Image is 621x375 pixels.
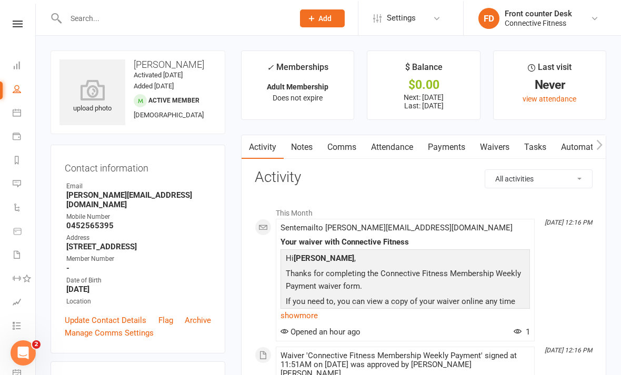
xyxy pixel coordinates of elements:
strong: Adult Membership [267,82,328,90]
p: Next: [DATE] Last: [DATE] [377,92,470,109]
a: Product Sales [13,219,36,243]
a: Payments [420,134,473,158]
h3: Activity [255,168,593,185]
div: Your waiver with Connective Fitness [281,237,530,246]
span: Active member [148,96,199,103]
h3: [PERSON_NAME] [59,58,216,69]
i: ✓ [267,62,274,72]
a: Flag [158,313,173,326]
strong: - [66,262,211,272]
a: Activity [242,134,284,158]
div: Front counter Desk [505,8,572,17]
a: Dashboard [13,54,36,77]
span: 1 [514,326,530,336]
div: Connective Fitness [505,17,572,27]
div: Member Number [66,253,211,263]
div: upload photo [59,78,125,113]
a: Waivers [473,134,517,158]
a: Payments [13,125,36,148]
a: Reports [13,148,36,172]
div: FD [478,7,499,28]
div: Date of Birth [66,275,211,285]
input: Search... [63,10,286,25]
a: Notes [284,134,320,158]
h3: Contact information [65,158,211,173]
div: Last visit [528,59,572,78]
p: If you need to, you can view a copy of your waiver online any time using the link below: [283,294,527,322]
span: Settings [387,5,416,29]
a: Update Contact Details [65,313,146,326]
a: Tasks [517,134,554,158]
a: Attendance [364,134,420,158]
a: show more [281,307,530,322]
button: Add [300,8,345,26]
a: Comms [320,134,364,158]
span: Add [318,13,332,22]
p: Thanks for completing the Connective Fitness Membership Weekly Payment waiver form. [283,266,527,294]
span: Does not expire [273,93,323,101]
a: What's New [13,338,36,361]
span: 2 [32,339,41,348]
li: This Month [255,201,593,218]
span: Opened an hour ago [281,326,360,336]
i: [DATE] 12:16 PM [545,346,592,353]
div: Location [66,296,211,306]
a: People [13,77,36,101]
strong: [PERSON_NAME][EMAIL_ADDRESS][DOMAIN_NAME] [66,189,211,208]
a: Manage Comms Settings [65,326,154,338]
div: $ Balance [405,59,443,78]
time: Added [DATE] [134,81,174,89]
strong: [PERSON_NAME] [294,252,354,262]
div: Email [66,180,211,190]
strong: [DATE] [66,283,211,293]
i: [DATE] 12:16 PM [545,218,592,225]
a: Automations [554,134,616,158]
a: Calendar [13,101,36,125]
span: [DEMOGRAPHIC_DATA] [134,110,204,118]
a: Archive [185,313,211,326]
strong: [STREET_ADDRESS] [66,241,211,250]
strong: 0452565395 [66,220,211,229]
span: Sent email to [PERSON_NAME][EMAIL_ADDRESS][DOMAIN_NAME] [281,222,513,231]
div: Address [66,232,211,242]
iframe: Intercom live chat [11,339,36,364]
time: Activated [DATE] [134,70,183,78]
a: view attendance [523,94,576,102]
div: Memberships [267,59,328,79]
div: Never [503,78,596,89]
a: Assessments [13,290,36,314]
p: Hi , [283,251,527,266]
div: Mobile Number [66,211,211,221]
div: $0.00 [377,78,470,89]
